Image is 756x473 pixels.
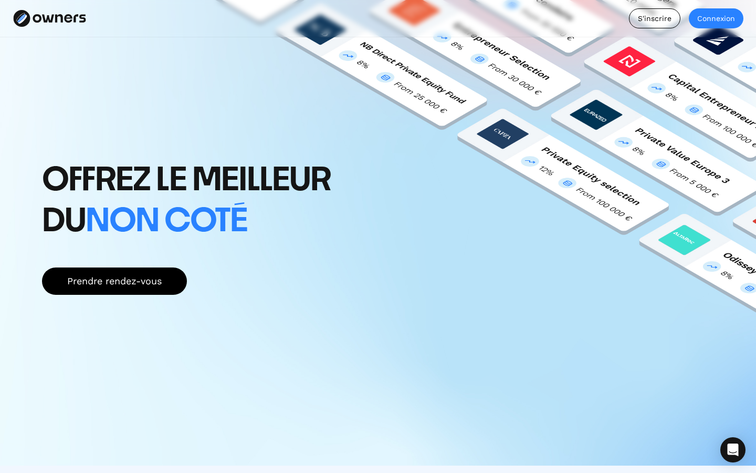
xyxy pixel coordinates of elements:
a: Connexion [689,8,743,28]
span: non coté [86,206,247,238]
div: Connexion [689,11,743,26]
div: Prendre rendez-vous [55,273,174,289]
a: Prendre rendez-vous [42,268,187,295]
div: S'inscrire [629,9,680,28]
h1: Offrez le meilleur du [42,160,412,242]
div: Open Intercom Messenger [720,437,745,462]
a: S'inscrire [629,8,680,28]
